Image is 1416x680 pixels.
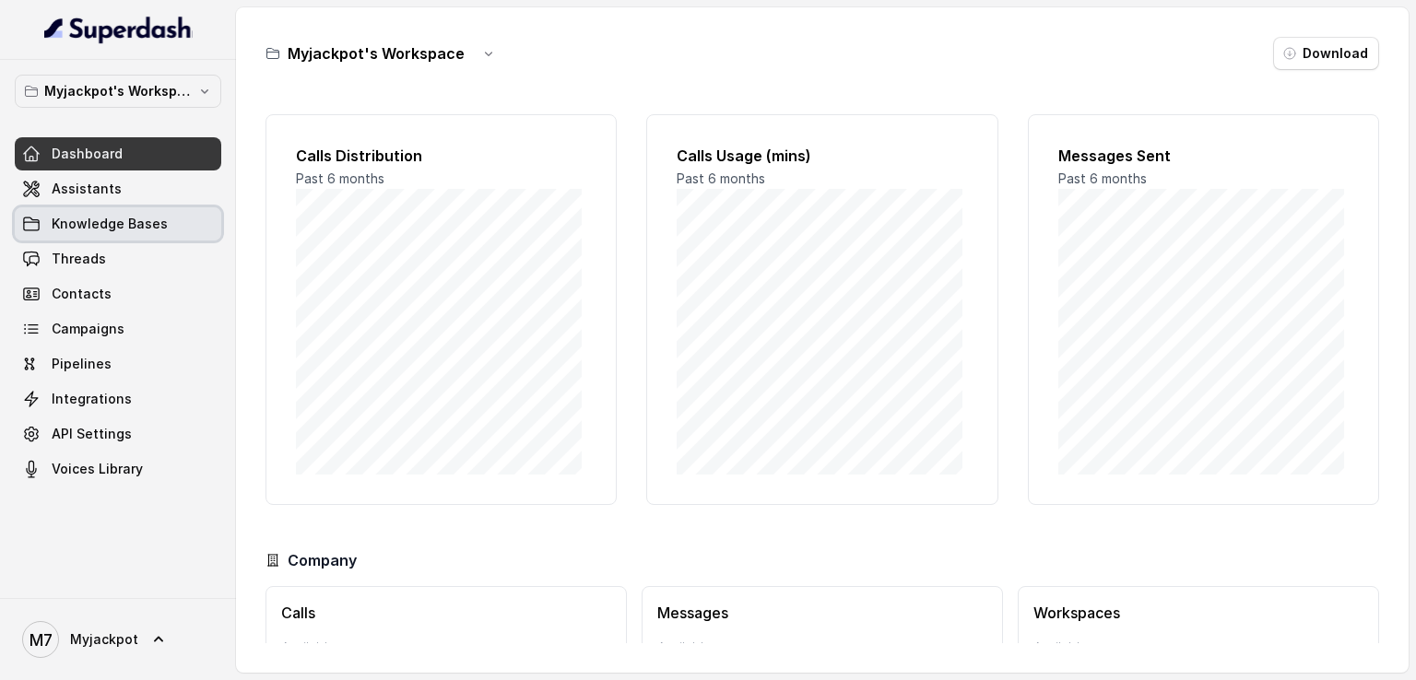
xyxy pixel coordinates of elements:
span: Threads [52,250,106,268]
a: API Settings [15,417,221,451]
h3: Messages [657,602,987,624]
span: Knowledge Bases [52,215,168,233]
button: Myjackpot's Workspace [15,75,221,108]
a: Myjackpot [15,614,221,665]
a: Assistants [15,172,221,205]
span: API Settings [52,425,132,443]
p: Available [1033,639,1363,657]
span: Pipelines [52,355,112,373]
h2: Calls Distribution [296,145,586,167]
span: Past 6 months [677,170,765,186]
span: Myjackpot [70,630,138,649]
span: Campaigns [52,320,124,338]
button: Download [1273,37,1379,70]
a: Dashboard [15,137,221,170]
a: Voices Library [15,452,221,486]
span: Past 6 months [1058,170,1147,186]
a: Contacts [15,277,221,311]
a: Knowledge Bases [15,207,221,240]
img: light.svg [44,15,193,44]
a: Integrations [15,382,221,416]
p: Available [281,639,611,657]
a: Threads [15,242,221,276]
p: Myjackpot's Workspace [44,80,192,102]
h3: Myjackpot's Workspace [288,42,465,64]
span: Dashboard [52,145,123,163]
text: M7 [29,630,53,650]
a: Campaigns [15,312,221,346]
span: Integrations [52,390,132,408]
h3: Calls [281,602,611,624]
p: Available [657,639,987,657]
h3: Workspaces [1033,602,1363,624]
h3: Company [288,549,357,571]
span: Past 6 months [296,170,384,186]
span: Assistants [52,180,122,198]
h2: Messages Sent [1058,145,1349,167]
span: Contacts [52,285,112,303]
a: Pipelines [15,347,221,381]
span: Voices Library [52,460,143,478]
h2: Calls Usage (mins) [677,145,967,167]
